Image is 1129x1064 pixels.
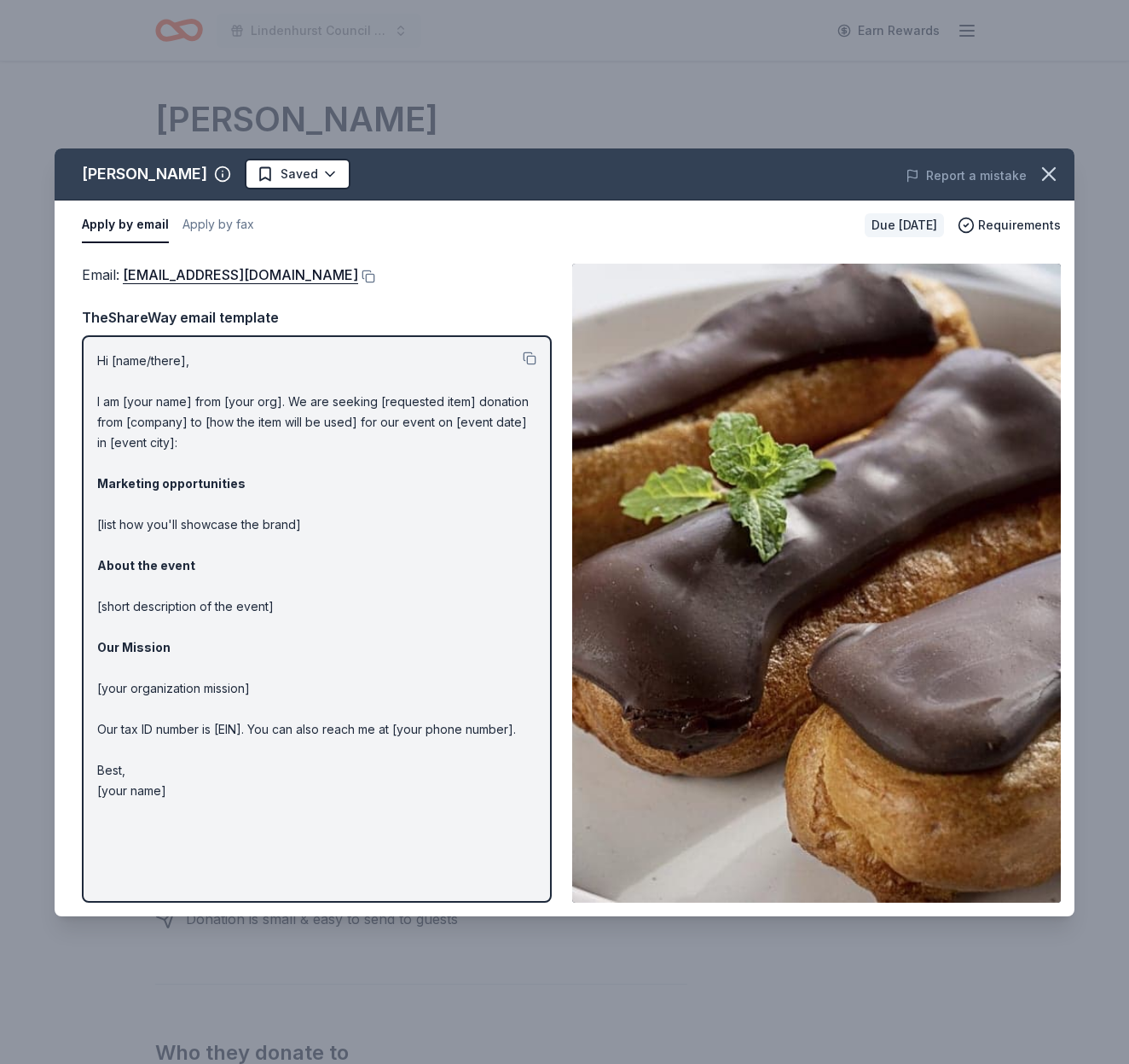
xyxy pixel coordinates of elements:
button: Requirements [958,215,1061,235]
strong: Our Mission [97,640,171,654]
div: [PERSON_NAME] [82,160,207,188]
strong: Marketing opportunities [97,476,246,491]
div: TheShareWay email template [82,306,552,329]
strong: About the event [97,558,195,573]
a: [EMAIL_ADDRESS][DOMAIN_NAME] [123,264,358,286]
button: Report a mistake [906,166,1027,186]
span: Email : [82,266,358,283]
div: Due [DATE] [865,213,944,237]
p: Hi [name/there], I am [your name] from [your org]. We are seeking [requested item] donation from ... [97,351,536,801]
button: Saved [245,159,350,189]
button: Apply by fax [182,207,254,243]
span: Saved [281,164,318,184]
img: Image for King Kullen [572,264,1061,903]
span: Requirements [978,215,1061,235]
button: Apply by email [82,207,169,243]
